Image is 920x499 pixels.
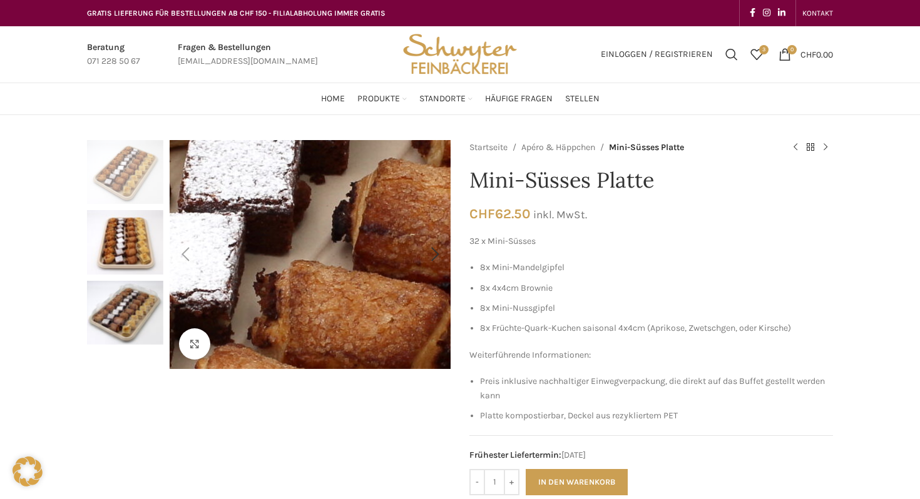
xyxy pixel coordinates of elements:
[469,206,530,221] bdi: 62.50
[321,93,345,105] span: Home
[565,93,600,105] span: Stellen
[788,140,803,155] a: Previous product
[772,42,839,67] a: 0 CHF0.00
[419,86,473,111] a: Standorte
[521,141,595,154] a: Apéro & Häppchen
[87,9,386,18] span: GRATIS LIEFERUNG FÜR BESTELLUNGEN AB CHF 150 - FILIALABHOLUNG IMMER GRATIS
[774,4,789,22] a: Linkedin social link
[469,168,833,193] h1: Mini-Süsses Platte
[469,348,833,362] p: Weiterführende Informationen:
[796,1,839,26] div: Secondary navigation
[595,42,719,67] a: Einloggen / Registrieren
[87,41,140,69] a: Infobox link
[87,140,163,210] div: 1 / 3
[787,45,797,54] span: 0
[601,50,713,59] span: Einloggen / Registrieren
[485,469,504,495] input: Produktmenge
[485,86,553,111] a: Häufige Fragen
[802,9,833,18] span: KONTAKT
[419,239,451,270] div: Next slide
[469,234,833,248] p: 32 x Mini-Süsses
[609,141,684,154] span: Mini-Süsses Platte
[178,41,318,69] a: Infobox link
[480,375,833,403] li: Preis inklusive nachhaltiger Einwegverpackung, die direkt auf das Buffet gestellt werden kann
[87,210,163,280] div: 2 / 3
[719,42,744,67] a: Suchen
[469,206,495,221] span: CHF
[480,301,833,315] li: 8x Mini-Nussgipfel
[533,208,587,221] small: inkl. MwSt.
[419,93,466,105] span: Standorte
[166,140,454,369] div: 1 / 3
[87,281,163,351] div: 3 / 3
[800,49,833,59] bdi: 0.00
[399,48,521,59] a: Site logo
[800,49,816,59] span: CHF
[744,42,769,67] a: 3
[469,140,775,155] nav: Breadcrumb
[565,86,600,111] a: Stellen
[469,469,485,495] input: -
[469,141,508,154] a: Startseite
[504,469,519,495] input: +
[818,140,833,155] a: Next product
[526,469,628,495] button: In den Warenkorb
[81,86,839,111] div: Main navigation
[469,450,561,460] span: Frühester Liefertermin:
[802,1,833,26] a: KONTAKT
[480,261,833,275] li: 8x Mini-Mandelgipfel
[480,321,833,335] li: 8x Früchte-Quark-Kuchen saisonal 4x4cm (Aprikose, Zwetschgen, oder Kirsche)
[480,281,833,295] li: 8x 4x4cm Brownie
[170,239,201,270] div: Previous slide
[480,409,833,423] li: Platte kompostierbar, Deckel aus rezykliertem PET
[357,86,407,111] a: Produkte
[469,448,833,462] span: [DATE]
[759,45,769,54] span: 3
[744,42,769,67] div: Meine Wunschliste
[399,26,521,83] img: Bäckerei Schwyter
[357,93,400,105] span: Produkte
[759,4,774,22] a: Instagram social link
[321,86,345,111] a: Home
[746,4,759,22] a: Facebook social link
[485,93,553,105] span: Häufige Fragen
